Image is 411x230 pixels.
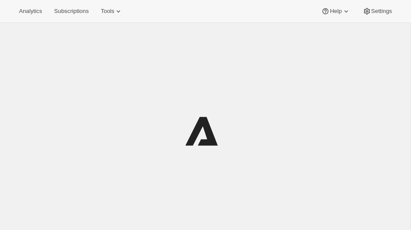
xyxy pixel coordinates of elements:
button: Settings [357,5,397,17]
span: Tools [101,8,114,15]
span: Help [330,8,341,15]
button: Subscriptions [49,5,94,17]
span: Analytics [19,8,42,15]
span: Subscriptions [54,8,89,15]
span: Settings [371,8,392,15]
button: Tools [96,5,128,17]
button: Analytics [14,5,47,17]
button: Help [316,5,355,17]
